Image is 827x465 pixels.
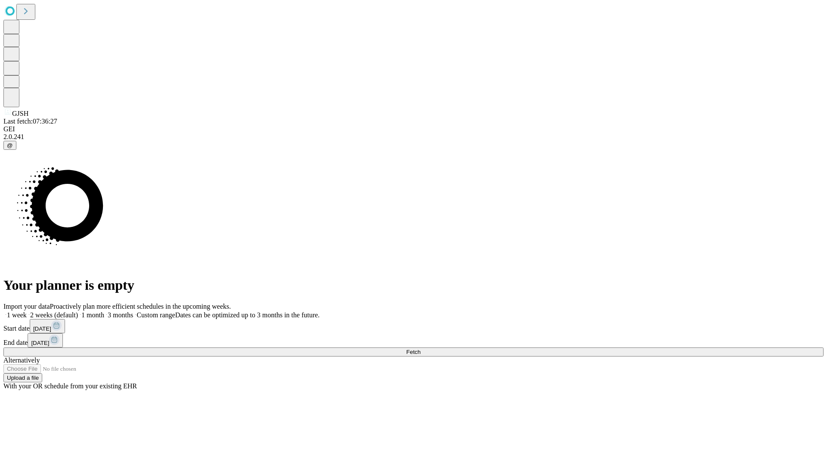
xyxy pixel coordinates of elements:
[7,311,27,319] span: 1 week
[3,277,824,293] h1: Your planner is empty
[81,311,104,319] span: 1 month
[12,110,28,117] span: GJSH
[175,311,320,319] span: Dates can be optimized up to 3 months in the future.
[3,125,824,133] div: GEI
[3,356,40,364] span: Alternatively
[30,319,65,333] button: [DATE]
[406,349,420,355] span: Fetch
[30,311,78,319] span: 2 weeks (default)
[108,311,133,319] span: 3 months
[33,325,51,332] span: [DATE]
[3,333,824,347] div: End date
[3,382,137,390] span: With your OR schedule from your existing EHR
[7,142,13,149] span: @
[3,133,824,141] div: 2.0.241
[3,141,16,150] button: @
[3,118,57,125] span: Last fetch: 07:36:27
[3,347,824,356] button: Fetch
[28,333,63,347] button: [DATE]
[3,319,824,333] div: Start date
[3,373,42,382] button: Upload a file
[50,303,231,310] span: Proactively plan more efficient schedules in the upcoming weeks.
[3,303,50,310] span: Import your data
[137,311,175,319] span: Custom range
[31,340,49,346] span: [DATE]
